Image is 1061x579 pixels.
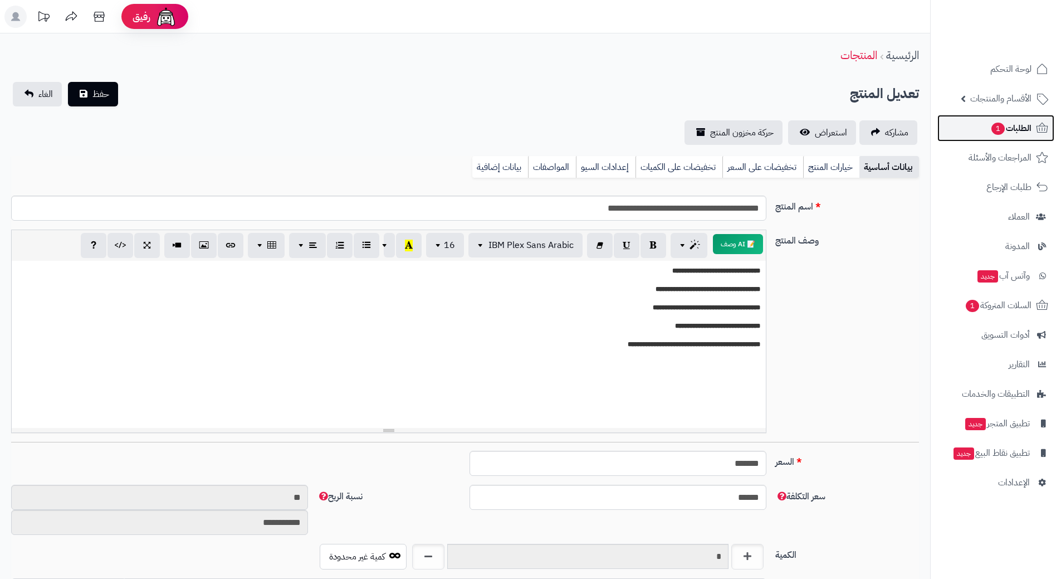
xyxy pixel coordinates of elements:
[885,126,908,139] span: مشاركه
[937,440,1054,466] a: تطبيق نقاط البيعجديد
[133,10,150,23] span: رفيق
[771,230,923,247] label: وصف المنتج
[528,156,576,178] a: المواصفات
[937,381,1054,407] a: التطبيقات والخدمات
[886,47,919,64] a: الرئيسية
[788,120,856,145] a: استعراض
[771,451,923,469] label: السعر
[155,6,177,28] img: ai-face.png
[30,6,57,31] a: تحديثات المنصة
[713,234,763,254] button: 📝 AI وصف
[937,292,1054,319] a: السلات المتروكة1
[937,56,1054,82] a: لوحة التحكم
[815,126,847,139] span: استعراض
[684,120,783,145] a: حركة مخزون المنتج
[850,82,919,105] h2: تعديل المنتج
[859,156,919,178] a: بيانات أساسية
[771,196,923,213] label: اسم المنتج
[576,156,635,178] a: إعدادات السيو
[991,123,1005,135] span: 1
[840,47,877,64] a: المنتجات
[981,327,1030,343] span: أدوات التسويق
[1008,209,1030,225] span: العملاء
[937,115,1054,142] a: الطلبات1
[970,91,1031,106] span: الأقسام والمنتجات
[937,351,1054,378] a: التقارير
[977,270,998,283] span: جديد
[937,203,1054,230] a: العملاء
[722,156,803,178] a: تخفيضات على السعر
[976,268,1030,284] span: وآتس آب
[937,144,1054,171] a: المراجعات والأسئلة
[92,87,109,101] span: حفظ
[1005,239,1030,254] span: المدونة
[38,87,53,101] span: الغاء
[965,418,986,430] span: جديد
[710,126,774,139] span: حركة مخزون المنتج
[990,61,1031,77] span: لوحة التحكم
[952,445,1030,461] span: تطبيق نقاط البيع
[965,298,1031,313] span: السلات المتروكة
[488,239,574,252] span: IBM Plex Sans Arabic
[985,25,1050,48] img: logo-2.png
[13,82,62,106] a: الغاء
[775,490,825,503] span: سعر التكلفة
[966,300,980,313] span: 1
[771,544,923,562] label: الكمية
[426,233,464,257] button: 16
[969,150,1031,166] span: المراجعات والأسئلة
[998,475,1030,490] span: الإعدادات
[986,179,1031,195] span: طلبات الإرجاع
[954,447,974,460] span: جديد
[1009,357,1030,372] span: التقارير
[859,120,917,145] a: مشاركه
[472,156,528,178] a: بيانات إضافية
[68,82,118,106] button: حفظ
[937,469,1054,496] a: الإعدادات
[937,262,1054,289] a: وآتس آبجديد
[937,233,1054,260] a: المدونة
[937,322,1054,348] a: أدوات التسويق
[964,416,1030,431] span: تطبيق المتجر
[937,410,1054,437] a: تطبيق المتجرجديد
[317,490,363,503] span: نسبة الربح
[468,233,583,257] button: IBM Plex Sans Arabic
[803,156,859,178] a: خيارات المنتج
[990,120,1031,136] span: الطلبات
[937,174,1054,201] a: طلبات الإرجاع
[444,239,455,252] span: 16
[635,156,722,178] a: تخفيضات على الكميات
[962,386,1030,402] span: التطبيقات والخدمات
